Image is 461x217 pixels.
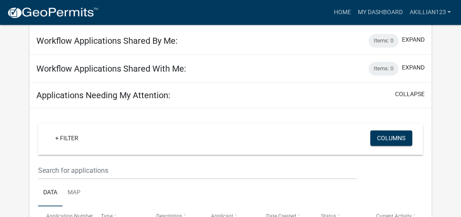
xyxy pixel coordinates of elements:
[406,4,454,21] a: akillian123
[354,4,406,21] a: My Dashboard
[369,62,399,75] div: Items: 0
[38,179,62,207] a: Data
[62,179,86,207] a: Map
[38,162,357,179] input: Search for applications
[36,63,186,74] h5: Workflow Applications Shared With Me:
[402,35,425,44] button: expand
[36,36,178,46] h5: Workflow Applications Shared By Me:
[48,130,85,146] a: + Filter
[395,90,425,99] button: collapse
[330,4,354,21] a: Home
[36,90,170,100] h5: Applications Needing My Attention:
[402,63,425,72] button: expand
[370,130,412,146] button: Columns
[369,34,399,48] div: Items: 0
